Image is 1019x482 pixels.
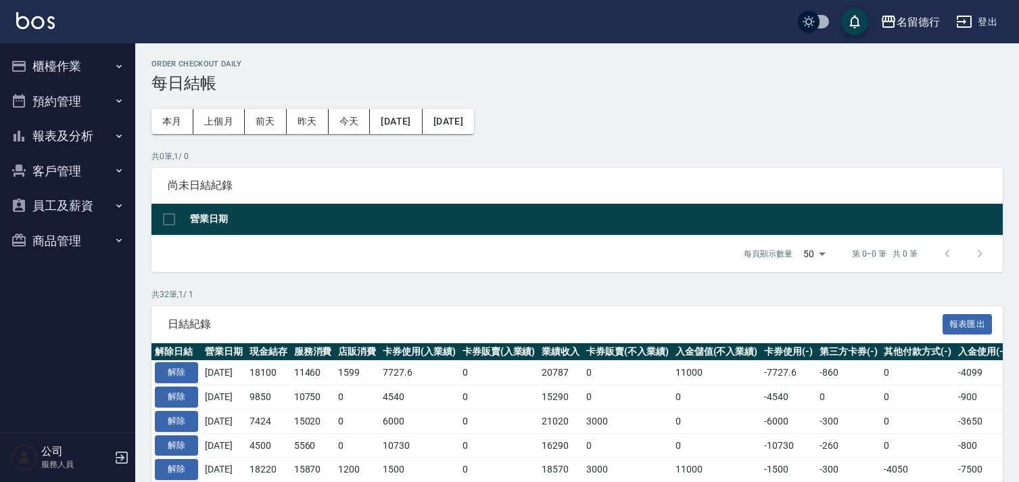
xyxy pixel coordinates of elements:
th: 營業日期 [202,343,246,361]
a: 報表匯出 [943,317,993,330]
td: [DATE] [202,385,246,410]
button: 解除 [155,387,198,408]
td: -260 [816,433,881,458]
td: 0 [459,433,539,458]
td: -1500 [761,458,816,482]
td: 0 [583,361,672,385]
p: 每頁顯示數量 [744,248,792,260]
button: 解除 [155,435,198,456]
button: 報表匯出 [943,314,993,335]
td: 21020 [538,409,583,433]
td: -300 [816,409,881,433]
td: 0 [459,385,539,410]
button: 解除 [155,459,198,480]
button: 解除 [155,362,198,383]
button: 名留德行 [875,8,945,36]
p: 共 32 筆, 1 / 1 [151,288,1003,301]
td: 11000 [672,458,761,482]
th: 入金使用(-) [955,343,1010,361]
td: 1200 [335,458,379,482]
td: 0 [335,385,379,410]
td: 10750 [291,385,335,410]
td: -7727.6 [761,361,816,385]
td: 7424 [246,409,291,433]
td: 11000 [672,361,761,385]
span: 尚未日結紀錄 [168,179,987,192]
td: -10730 [761,433,816,458]
button: 昨天 [287,109,329,134]
td: -860 [816,361,881,385]
td: -4540 [761,385,816,410]
th: 業績收入 [538,343,583,361]
td: 4540 [379,385,459,410]
td: 0 [672,385,761,410]
h2: Order checkout daily [151,60,1003,68]
td: 0 [880,385,955,410]
th: 卡券販賣(不入業績) [583,343,672,361]
button: 解除 [155,411,198,432]
td: -300 [816,458,881,482]
button: 報表及分析 [5,118,130,154]
td: 0 [816,385,881,410]
th: 入金儲值(不入業績) [672,343,761,361]
th: 營業日期 [187,204,1003,236]
td: 0 [459,361,539,385]
td: 1500 [379,458,459,482]
td: -800 [955,433,1010,458]
td: -4099 [955,361,1010,385]
span: 日結紀錄 [168,317,943,331]
td: 0 [672,409,761,433]
button: 前天 [245,109,287,134]
td: [DATE] [202,361,246,385]
td: 3000 [583,409,672,433]
td: 7727.6 [379,361,459,385]
button: 上個月 [193,109,245,134]
td: 18220 [246,458,291,482]
td: 0 [583,385,672,410]
td: 10730 [379,433,459,458]
td: -3650 [955,409,1010,433]
td: 20787 [538,361,583,385]
td: 0 [335,409,379,433]
td: 0 [459,409,539,433]
button: 客戶管理 [5,154,130,189]
th: 第三方卡券(-) [816,343,881,361]
div: 名留德行 [897,14,940,30]
th: 卡券販賣(入業績) [459,343,539,361]
button: 預約管理 [5,84,130,119]
button: [DATE] [370,109,422,134]
td: [DATE] [202,409,246,433]
td: 4500 [246,433,291,458]
td: [DATE] [202,433,246,458]
th: 卡券使用(入業績) [379,343,459,361]
div: 50 [798,236,830,272]
h5: 公司 [41,445,110,458]
td: 0 [672,433,761,458]
img: Logo [16,12,55,29]
td: 15020 [291,409,335,433]
button: 櫃檯作業 [5,49,130,84]
button: 登出 [951,9,1003,35]
img: Person [11,444,38,471]
td: 0 [880,409,955,433]
td: 0 [583,433,672,458]
td: -900 [955,385,1010,410]
td: 15290 [538,385,583,410]
button: 員工及薪資 [5,188,130,223]
td: 3000 [583,458,672,482]
td: 16290 [538,433,583,458]
td: 11460 [291,361,335,385]
h3: 每日結帳 [151,74,1003,93]
td: 9850 [246,385,291,410]
p: 第 0–0 筆 共 0 筆 [852,248,918,260]
td: 18570 [538,458,583,482]
td: -4050 [880,458,955,482]
td: -7500 [955,458,1010,482]
td: 1599 [335,361,379,385]
th: 解除日結 [151,343,202,361]
td: 5560 [291,433,335,458]
button: 今天 [329,109,371,134]
td: 15870 [291,458,335,482]
td: -6000 [761,409,816,433]
p: 共 0 筆, 1 / 0 [151,150,1003,162]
